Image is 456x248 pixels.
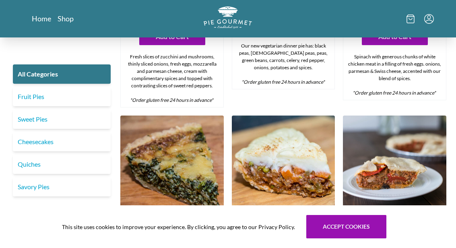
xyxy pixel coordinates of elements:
a: Sweet Pies [13,110,111,129]
span: This site uses cookies to improve your experience. By clicking, you agree to our Privacy Policy. [62,223,295,231]
a: Shop [58,14,74,23]
button: Menu [424,14,434,24]
a: Logo [204,6,252,31]
em: *Order gluten free 24 hours in advance* [241,79,325,85]
a: All Categories [13,64,111,84]
a: Quiches [13,155,111,174]
img: Spinach Quiche [120,116,224,219]
a: Cheesecakes [13,132,111,151]
em: *Order gluten free 24 hours in advance* [353,90,436,96]
div: Fresh slices of zucchini and mushrooms, thinly sliced onions, fresh eggs, mozzarella and parmesan... [121,50,223,107]
button: Accept cookies [306,215,386,238]
em: *Order gluten free 24 hours in advance* [130,97,213,103]
img: Sausage & Pepper Pot Pie [343,116,446,219]
img: logo [204,6,252,29]
div: Spinach with generous chunks of white chicken meat in a filling of fresh eggs. onions, parmesan &... [343,50,446,100]
a: Fruit Pies [13,87,111,106]
img: Shepherds Pie [232,116,335,219]
div: Our new vegetarian dinner pie has: black peas, [DEMOGRAPHIC_DATA] peas, peas, green beans, carrot... [232,39,335,89]
a: Home [32,14,51,23]
a: Savory Pies [13,177,111,196]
